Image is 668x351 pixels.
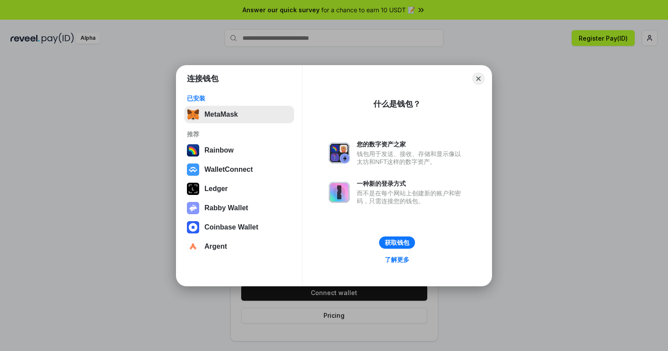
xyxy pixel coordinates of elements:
button: MetaMask [184,106,294,123]
img: svg+xml,%3Csvg%20width%3D%2228%22%20height%3D%2228%22%20viewBox%3D%220%200%2028%2028%22%20fill%3D... [187,163,199,176]
img: svg+xml,%3Csvg%20width%3D%2228%22%20height%3D%2228%22%20viewBox%3D%220%200%2028%2028%22%20fill%3D... [187,221,199,233]
button: Ledger [184,180,294,198]
div: Rabby Wallet [204,204,248,212]
img: svg+xml,%3Csvg%20xmlns%3D%22http%3A%2F%2Fwww.w3.org%2F2000%2Fsvg%22%20fill%3D%22none%22%20viewBox... [329,182,350,203]
div: Rainbow [204,146,234,154]
button: 获取钱包 [379,236,415,249]
img: svg+xml,%3Csvg%20fill%3D%22none%22%20height%3D%2233%22%20viewBox%3D%220%200%2035%2033%22%20width%... [187,108,199,121]
div: 推荐 [187,130,292,138]
div: 钱包用于发送、接收、存储和显示像以太坊和NFT这样的数字资产。 [357,150,465,166]
div: 已安装 [187,94,292,102]
button: Coinbase Wallet [184,219,294,236]
h1: 连接钱包 [187,73,218,84]
div: 您的数字资产之家 [357,140,465,148]
img: svg+xml,%3Csvg%20width%3D%22120%22%20height%3D%22120%22%20viewBox%3D%220%200%20120%20120%22%20fil... [187,144,199,156]
div: 获取钱包 [385,239,409,247]
div: 而不是在每个网站上创建新的账户和密码，只需连接您的钱包。 [357,189,465,205]
img: svg+xml,%3Csvg%20xmlns%3D%22http%3A%2F%2Fwww.w3.org%2F2000%2Fsvg%22%20fill%3D%22none%22%20viewBox... [187,202,199,214]
button: WalletConnect [184,161,294,178]
div: 什么是钱包？ [373,99,421,109]
button: Close [472,73,485,85]
div: Ledger [204,185,228,193]
button: Rainbow [184,142,294,159]
div: MetaMask [204,111,238,118]
div: 一种新的登录方式 [357,180,465,188]
img: svg+xml,%3Csvg%20xmlns%3D%22http%3A%2F%2Fwww.w3.org%2F2000%2Fsvg%22%20fill%3D%22none%22%20viewBox... [329,142,350,163]
div: WalletConnect [204,166,253,174]
img: svg+xml,%3Csvg%20width%3D%2228%22%20height%3D%2228%22%20viewBox%3D%220%200%2028%2028%22%20fill%3D... [187,240,199,253]
div: Argent [204,243,227,250]
button: Rabby Wallet [184,199,294,217]
div: Coinbase Wallet [204,223,258,231]
button: Argent [184,238,294,255]
div: 了解更多 [385,256,409,264]
a: 了解更多 [380,254,415,265]
img: svg+xml,%3Csvg%20xmlns%3D%22http%3A%2F%2Fwww.w3.org%2F2000%2Fsvg%22%20width%3D%2228%22%20height%3... [187,183,199,195]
